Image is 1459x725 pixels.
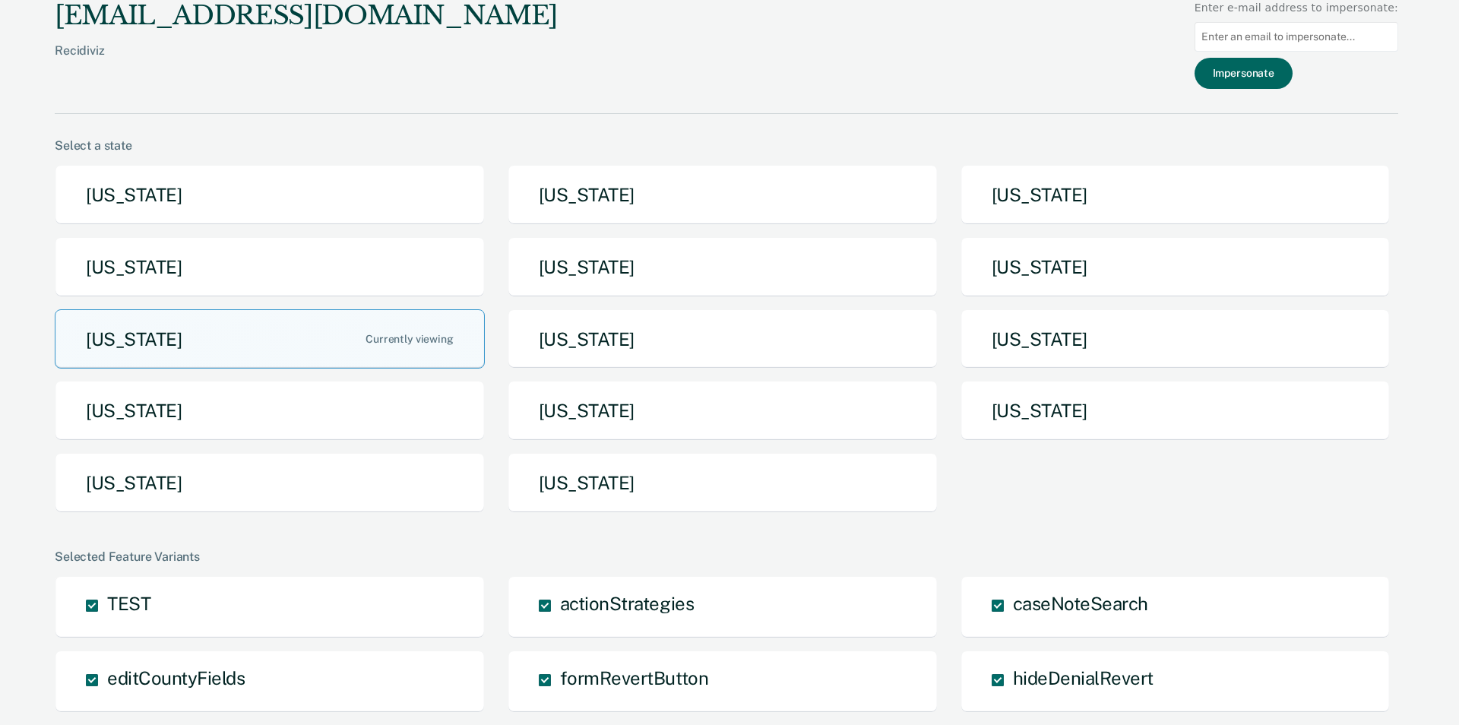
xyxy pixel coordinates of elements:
[961,165,1391,225] button: [US_STATE]
[55,165,485,225] button: [US_STATE]
[55,309,485,369] button: [US_STATE]
[55,453,485,513] button: [US_STATE]
[1013,667,1154,689] span: hideDenialRevert
[55,43,558,82] div: Recidiviz
[107,667,245,689] span: editCountyFields
[55,237,485,297] button: [US_STATE]
[508,381,938,441] button: [US_STATE]
[508,453,938,513] button: [US_STATE]
[1013,593,1148,614] span: caseNoteSearch
[508,165,938,225] button: [US_STATE]
[961,381,1391,441] button: [US_STATE]
[961,309,1391,369] button: [US_STATE]
[508,309,938,369] button: [US_STATE]
[508,237,938,297] button: [US_STATE]
[55,138,1398,153] div: Select a state
[560,593,694,614] span: actionStrategies
[1195,58,1293,89] button: Impersonate
[55,549,1398,564] div: Selected Feature Variants
[107,593,150,614] span: TEST
[55,381,485,441] button: [US_STATE]
[961,237,1391,297] button: [US_STATE]
[1195,22,1398,52] input: Enter an email to impersonate...
[560,667,708,689] span: formRevertButton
